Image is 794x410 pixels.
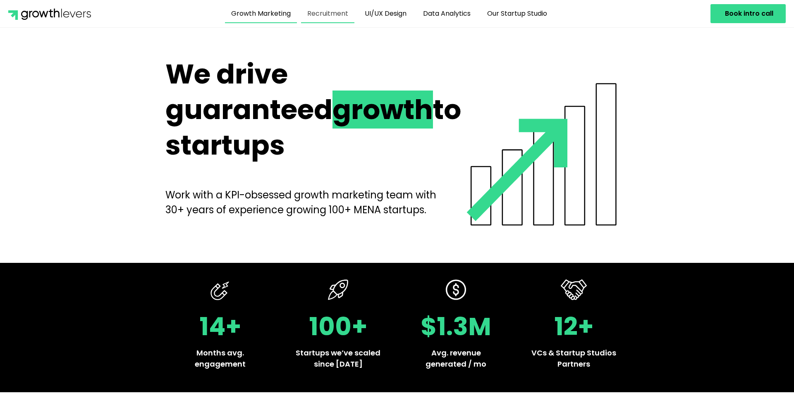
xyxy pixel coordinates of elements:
h2: 12+ [531,314,616,339]
span: growth [332,91,433,129]
h2: 14+ [178,314,263,339]
p: Months avg. engagement [178,347,263,369]
h2: We drive guaranteed to startups [165,57,440,163]
a: Our Startup Studio [481,4,553,23]
p: Avg. revenue generated / mo [414,347,498,369]
a: UI/UX Design [359,4,413,23]
p: Startups we’ve scaled since [DATE] [296,347,380,369]
nav: Menu [125,4,653,23]
a: Data Analytics [417,4,477,23]
a: Book intro call [710,4,786,23]
p: VCs & Startup Studios Partners [531,347,616,369]
a: Growth Marketing [225,4,297,23]
h2: 100+ [296,314,380,339]
a: Recruitment [301,4,354,23]
p: Work with a KPI-obsessed growth marketing team with 30+ years of experience growing 100+ MENA sta... [165,188,440,217]
span: Book intro call [725,10,773,17]
h2: $1.3M [414,314,498,339]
